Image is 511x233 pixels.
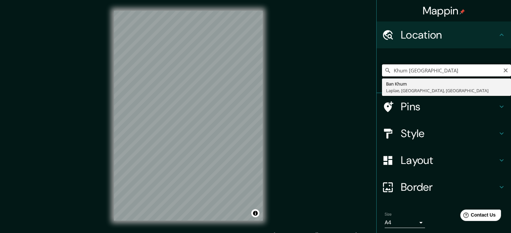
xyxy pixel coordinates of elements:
[401,28,498,42] h4: Location
[385,212,392,217] label: Size
[401,154,498,167] h4: Layout
[386,87,507,94] div: Laplae, [GEOGRAPHIC_DATA], [GEOGRAPHIC_DATA]
[377,147,511,174] div: Layout
[460,9,465,14] img: pin-icon.png
[251,209,259,217] button: Toggle attribution
[114,11,263,221] canvas: Map
[377,120,511,147] div: Style
[377,174,511,200] div: Border
[451,207,504,226] iframe: Help widget launcher
[423,4,465,17] h4: Mappin
[386,80,507,87] div: Ban Khum
[401,180,498,194] h4: Border
[401,100,498,113] h4: Pins
[503,67,508,73] button: Clear
[377,21,511,48] div: Location
[401,127,498,140] h4: Style
[377,93,511,120] div: Pins
[382,64,511,76] input: Pick your city or area
[385,217,425,228] div: A4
